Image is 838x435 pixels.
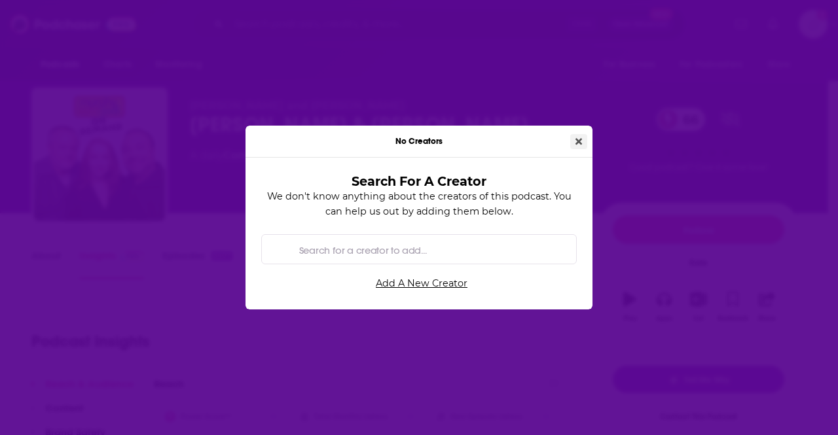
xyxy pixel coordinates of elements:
a: Add A New Creator [266,272,577,294]
div: Search by entity type [261,234,577,264]
div: No Creators [246,126,592,158]
h3: Search For A Creator [282,173,556,189]
p: We don't know anything about the creators of this podcast. You can help us out by adding them below. [261,189,577,218]
input: Search for a creator to add... [294,235,566,264]
button: Close [570,134,587,149]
